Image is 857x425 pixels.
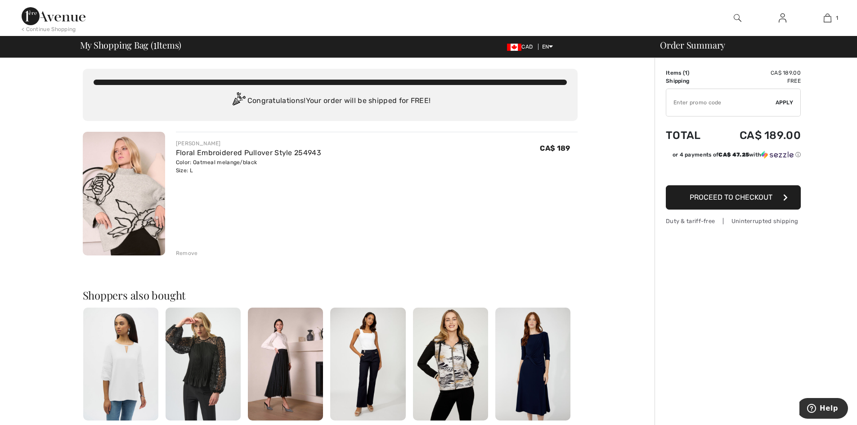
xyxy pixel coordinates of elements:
[330,308,405,421] img: Mid-Rise Flare Jeans Style 256759U
[685,70,687,76] span: 1
[507,44,521,51] img: Canadian Dollar
[229,92,247,110] img: Congratulation2.svg
[166,308,241,421] img: Elegant Long-Sleeve Pullover Style 254900
[734,13,741,23] img: search the website
[94,92,567,110] div: Congratulations! Your order will be shipped for FREE!
[176,139,321,148] div: [PERSON_NAME]
[83,308,158,421] img: Embellished V-Neck Pullover Style 252077
[176,249,198,257] div: Remove
[83,290,578,300] h2: Shoppers also bought
[542,44,553,50] span: EN
[176,148,321,157] a: Floral Embroidered Pullover Style 254943
[776,98,794,107] span: Apply
[666,89,776,116] input: Promo code
[413,308,488,421] img: Sporty Zip-Up Jacket Style 75688
[772,13,794,24] a: Sign In
[507,44,536,50] span: CAD
[673,151,801,159] div: or 4 payments of with
[666,69,715,77] td: Items ( )
[799,398,848,421] iframe: Opens a widget where you can find more information
[176,158,321,174] div: Color: Oatmeal melange/black Size: L
[836,14,838,22] span: 1
[80,40,182,49] span: My Shopping Bag ( Items)
[690,193,772,201] span: Proceed to Checkout
[649,40,852,49] div: Order Summary
[715,77,801,85] td: Free
[715,69,801,77] td: CA$ 189.00
[83,132,165,255] img: Floral Embroidered Pullover Style 254943
[666,77,715,85] td: Shipping
[805,13,849,23] a: 1
[22,7,85,25] img: 1ère Avenue
[153,38,157,50] span: 1
[666,151,801,162] div: or 4 payments ofCA$ 47.25withSezzle Click to learn more about Sezzle
[666,120,715,151] td: Total
[495,308,570,421] img: Maxi Wrap Dress, Boat-Neck Style 254001
[824,13,831,23] img: My Bag
[22,25,76,33] div: < Continue Shopping
[666,185,801,210] button: Proceed to Checkout
[718,152,749,158] span: CA$ 47.25
[666,217,801,225] div: Duty & tariff-free | Uninterrupted shipping
[666,162,801,182] iframe: PayPal-paypal
[779,13,786,23] img: My Info
[761,151,794,159] img: Sezzle
[248,308,323,421] img: Sparkly Tulle Evening Skirt Style 254927
[540,144,570,152] span: CA$ 189
[715,120,801,151] td: CA$ 189.00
